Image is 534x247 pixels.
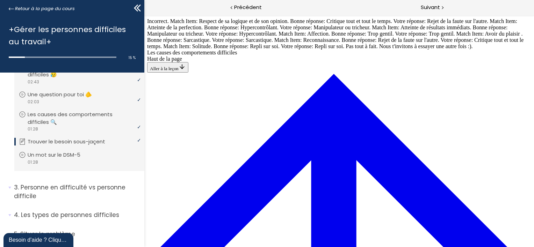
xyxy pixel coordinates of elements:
p: Les causes des comportements difficiles 🔍 [28,111,138,126]
span: 5. [14,230,19,239]
p: Les types de personnes difficiles [14,211,139,219]
span: 01:28 [27,159,38,165]
span: 02:03 [27,99,39,105]
button: Aller à la leçon [3,47,44,57]
p: Situer le problème [14,230,139,239]
p: Personne en difficulté vs personne difficile [14,183,139,200]
iframe: chat widget [3,232,75,247]
span: Précédent [234,3,262,12]
div: Les causes des comportements difficiles [3,34,387,40]
p: Un mot sur le DSM-5 [28,151,91,159]
div: Haut de la page [3,40,387,47]
span: Retour à la page du cours [15,5,75,13]
a: Retour à la page du cours [9,5,75,13]
h1: +Gérer les personnes difficiles au travail+ [9,23,132,48]
span: 4. [14,211,19,219]
span: 15 % [129,55,136,60]
span: 01:28 [27,126,38,132]
p: Trouver le besoin sous-jaçent [28,138,116,145]
span: 02:43 [27,79,39,85]
div: Incorrect. Match Item: Respect de sa logique et de son opinion. Bonne réponse: Critique tout et t... [3,3,387,34]
span: 3. [14,183,19,192]
p: Une question pour toi 🫵 [28,91,102,98]
span: Aller à la leçon [6,51,41,56]
span: Suivant [421,3,440,12]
